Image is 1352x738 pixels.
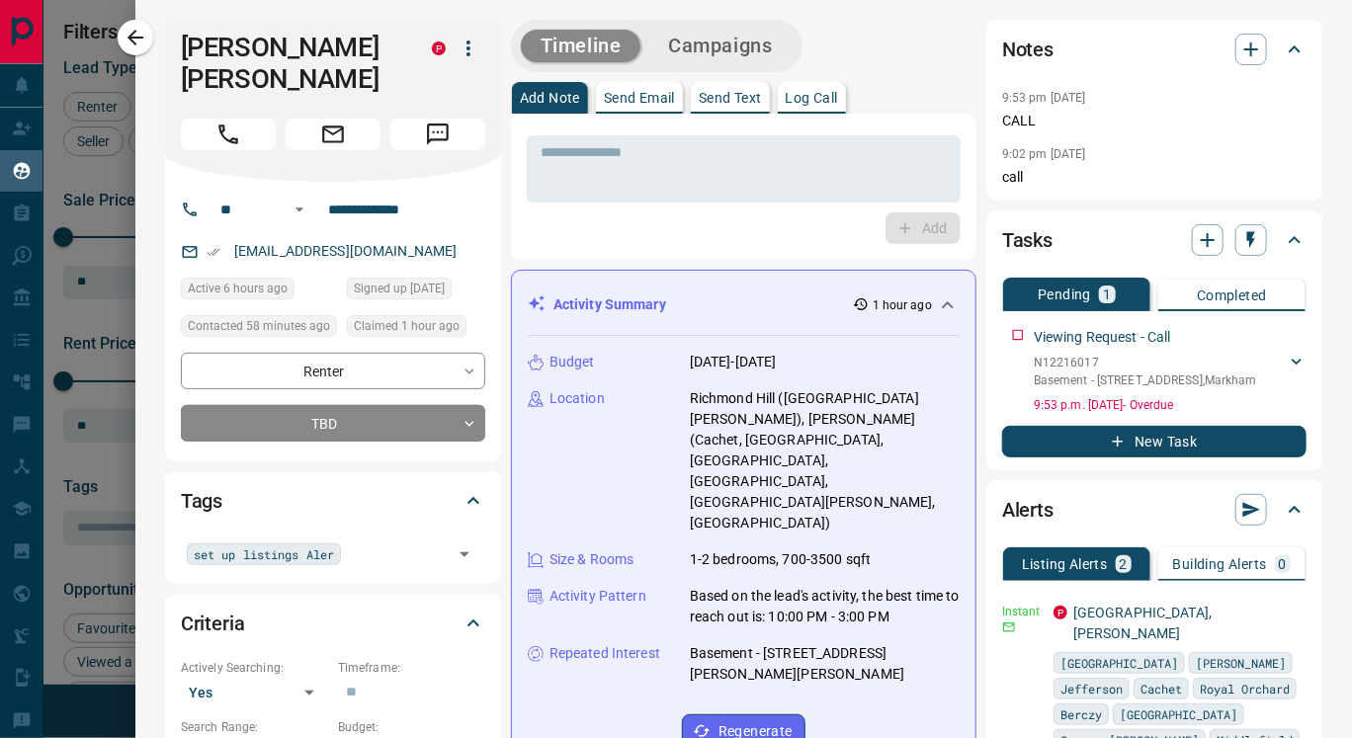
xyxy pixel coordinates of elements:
div: property.ca [432,41,446,55]
p: Activity Pattern [549,586,646,607]
p: Size & Rooms [549,549,634,570]
p: Richmond Hill ([GEOGRAPHIC_DATA][PERSON_NAME]), [PERSON_NAME] (Cachet, [GEOGRAPHIC_DATA], [GEOGRA... [690,388,960,533]
h2: Notes [1002,34,1054,65]
p: Viewing Request - Call [1034,327,1171,348]
span: set up listings Aler [194,544,334,564]
span: Jefferson [1060,679,1123,698]
p: Actively Searching: [181,659,328,677]
p: 9:53 p.m. [DATE] - Overdue [1034,396,1307,414]
span: [GEOGRAPHIC_DATA] [1120,704,1237,724]
p: Based on the lead's activity, the best time to reach out is: 10:00 PM - 3:00 PM [690,586,960,627]
h2: Tags [181,485,222,517]
div: Tasks [1002,216,1307,264]
a: [EMAIL_ADDRESS][DOMAIN_NAME] [234,243,458,259]
span: Claimed 1 hour ago [354,316,460,336]
p: CALL [1002,111,1307,131]
button: Timeline [521,30,641,62]
span: Active 6 hours ago [188,279,288,298]
div: Tue Jul 22 2025 [347,278,485,305]
p: Instant [1002,603,1042,620]
span: [PERSON_NAME] [1196,653,1286,673]
div: Tue Aug 12 2025 [181,315,337,343]
h2: Alerts [1002,494,1054,526]
p: Repeated Interest [549,643,660,664]
p: 1 [1103,287,1111,301]
span: Call [181,119,276,150]
p: Send Email [604,91,675,105]
div: Alerts [1002,486,1307,533]
div: Tue Aug 12 2025 [347,315,485,343]
p: Add Note [520,91,580,105]
div: Criteria [181,600,485,647]
p: call [1002,167,1307,188]
p: Search Range: [181,718,328,736]
p: 2 [1120,557,1128,571]
p: Completed [1197,288,1267,302]
span: Cachet [1141,679,1182,698]
a: [GEOGRAPHIC_DATA], [PERSON_NAME] [1073,605,1212,641]
span: Signed up [DATE] [354,279,445,298]
p: Basement - [STREET_ADDRESS] , Markham [1034,371,1257,389]
div: Renter [181,353,485,389]
h2: Criteria [181,608,245,639]
p: Budget [549,352,595,372]
p: 9:53 pm [DATE] [1002,91,1086,105]
button: Campaigns [648,30,792,62]
button: Open [451,540,478,568]
span: Message [390,119,485,150]
p: Activity Summary [553,294,666,315]
p: Listing Alerts [1022,557,1108,571]
button: New Task [1002,426,1307,457]
svg: Email [1002,620,1016,634]
div: TBD [181,405,485,442]
p: 1 hour ago [873,296,932,314]
h1: [PERSON_NAME] [PERSON_NAME] [181,32,402,95]
div: N12216017Basement - [STREET_ADDRESS],Markham [1034,350,1307,393]
p: Log Call [786,91,838,105]
div: Yes [181,677,328,708]
span: Royal Orchard [1200,679,1290,698]
div: property.ca [1054,606,1067,619]
button: Open [288,198,311,221]
p: 0 [1279,557,1287,571]
p: N12216017 [1034,354,1257,371]
p: Building Alerts [1173,557,1267,571]
h2: Tasks [1002,224,1053,256]
p: [DATE]-[DATE] [690,352,777,372]
span: Email [286,119,380,150]
p: Basement - [STREET_ADDRESS][PERSON_NAME][PERSON_NAME] [690,643,960,685]
div: Activity Summary1 hour ago [528,287,960,323]
svg: Email Verified [207,245,220,259]
span: Contacted 58 minutes ago [188,316,330,336]
p: Timeframe: [338,659,485,677]
p: 1-2 bedrooms, 700-3500 sqft [690,549,872,570]
span: [GEOGRAPHIC_DATA] [1060,653,1178,673]
p: Budget: [338,718,485,736]
p: Pending [1038,287,1091,301]
div: Tags [181,477,485,525]
p: Send Text [699,91,762,105]
div: Tue Aug 12 2025 [181,278,337,305]
p: Location [549,388,605,409]
span: Berczy [1060,704,1102,724]
p: 9:02 pm [DATE] [1002,147,1086,161]
div: Notes [1002,26,1307,73]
